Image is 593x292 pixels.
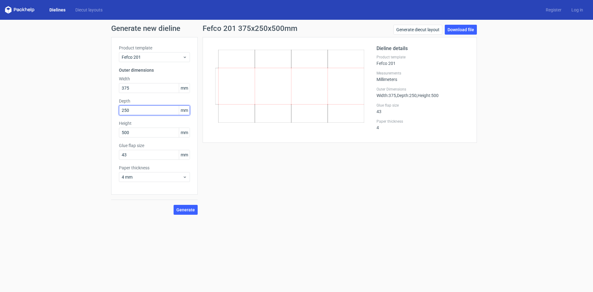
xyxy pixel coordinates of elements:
span: Width : 375 [376,93,396,98]
a: Diecut layouts [70,7,107,13]
span: mm [179,106,190,115]
span: Fefco 201 [122,54,183,60]
span: Generate [176,208,195,212]
label: Height [119,120,190,126]
a: Register [541,7,566,13]
span: mm [179,150,190,159]
span: , Height : 500 [417,93,439,98]
h3: Outer dimensions [119,67,190,73]
div: 4 [376,119,469,130]
label: Glue flap size [376,103,469,108]
span: mm [179,128,190,137]
label: Paper thickness [376,119,469,124]
h1: Fefco 201 375x250x500mm [203,25,297,32]
label: Paper thickness [119,165,190,171]
div: 43 [376,103,469,114]
div: Millimeters [376,71,469,82]
h1: Generate new dieline [111,25,482,32]
label: Measurements [376,71,469,76]
div: Fefco 201 [376,55,469,66]
label: Product template [376,55,469,60]
button: Generate [174,205,198,215]
label: Glue flap size [119,142,190,149]
label: Product template [119,45,190,51]
label: Outer Dimensions [376,87,469,92]
h2: Dieline details [376,45,469,52]
a: Generate diecut layout [393,25,442,35]
span: 4 mm [122,174,183,180]
a: Dielines [44,7,70,13]
label: Depth [119,98,190,104]
span: mm [179,83,190,93]
label: Width [119,76,190,82]
a: Log in [566,7,588,13]
span: , Depth : 250 [396,93,417,98]
a: Download file [445,25,477,35]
